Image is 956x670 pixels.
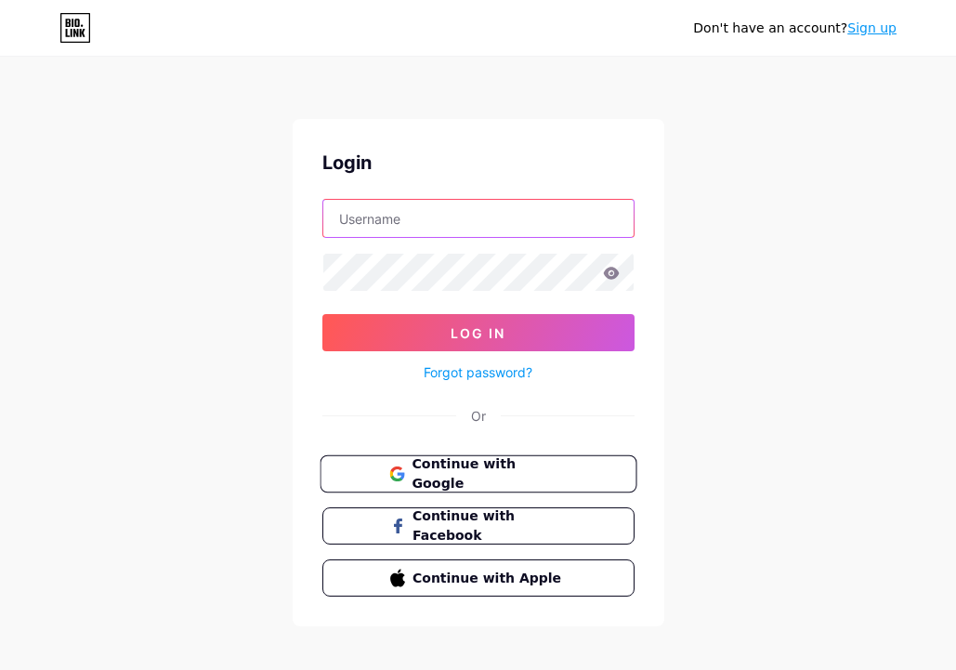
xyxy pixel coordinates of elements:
[693,19,897,38] div: Don't have an account?
[322,559,635,597] button: Continue with Apple
[322,149,635,177] div: Login
[847,20,897,35] a: Sign up
[424,362,532,382] a: Forgot password?
[471,406,486,426] div: Or
[413,506,566,545] span: Continue with Facebook
[320,455,636,493] button: Continue with Google
[322,455,635,493] a: Continue with Google
[412,454,567,494] span: Continue with Google
[451,325,505,341] span: Log In
[413,569,566,588] span: Continue with Apple
[323,200,634,237] input: Username
[322,314,635,351] button: Log In
[322,507,635,545] button: Continue with Facebook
